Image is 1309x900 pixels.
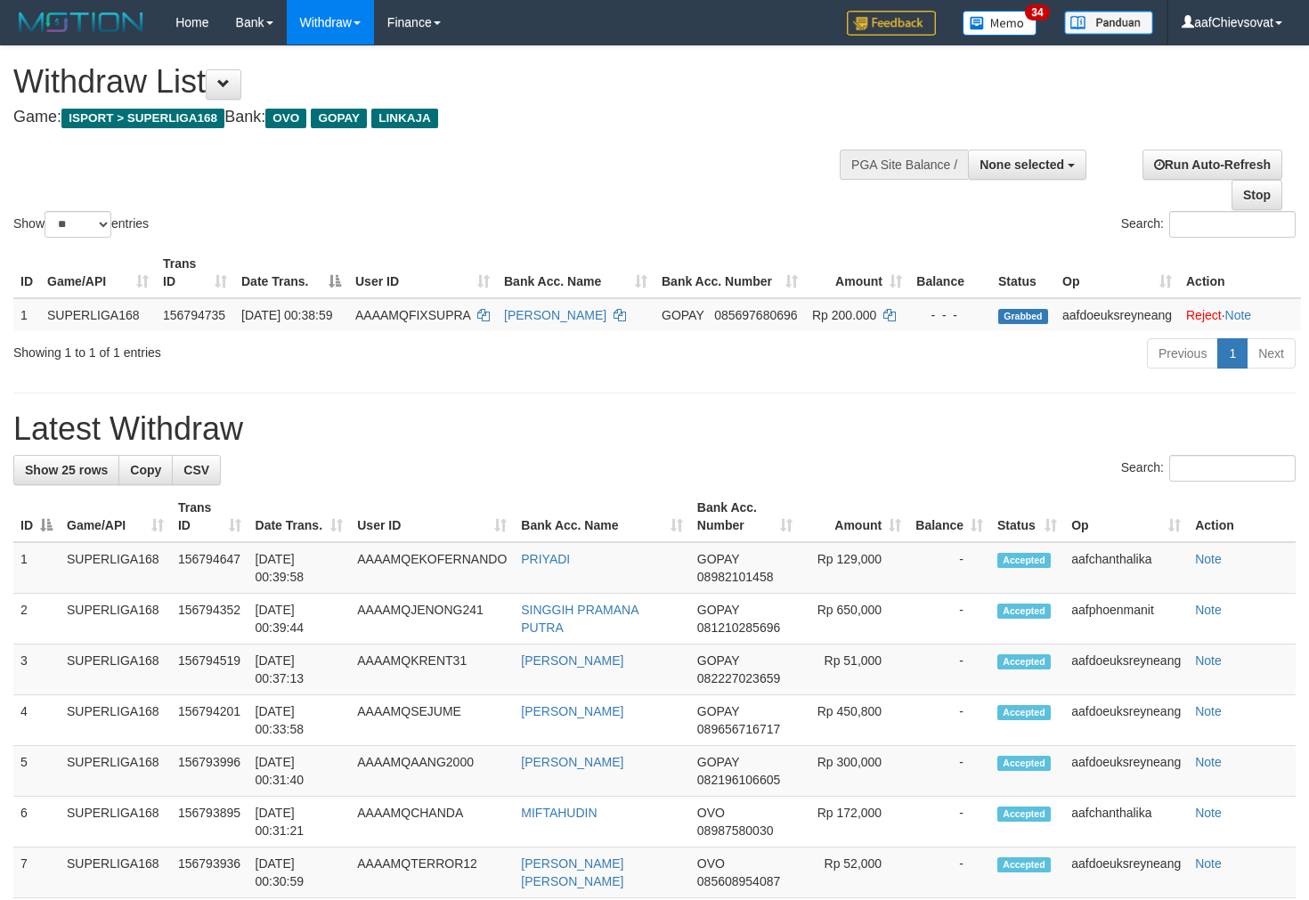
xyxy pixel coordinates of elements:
th: User ID: activate to sort column ascending [348,247,497,298]
td: aafdoeuksreyneang [1064,847,1188,898]
span: Copy 082227023659 to clipboard [697,671,780,685]
th: Action [1188,491,1296,542]
label: Show entries [13,211,149,238]
td: - [908,695,990,746]
td: AAAAMQEKOFERNANDO [350,542,514,594]
td: AAAAMQCHANDA [350,797,514,847]
td: - [908,847,990,898]
th: Game/API: activate to sort column ascending [60,491,171,542]
span: GOPAY [697,552,739,566]
td: 4 [13,695,60,746]
td: AAAAMQKRENT31 [350,645,514,695]
a: Previous [1147,338,1218,369]
a: Note [1195,653,1222,668]
td: AAAAMQAANG2000 [350,746,514,797]
td: aafchanthalika [1064,542,1188,594]
td: 156793996 [171,746,248,797]
span: Grabbed [998,309,1048,324]
td: aafchanthalika [1064,797,1188,847]
span: GOPAY [697,755,739,769]
span: 156794735 [163,308,225,322]
td: 156794519 [171,645,248,695]
span: GOPAY [697,653,739,668]
span: Copy 085608954087 to clipboard [697,874,780,888]
a: Reject [1186,308,1222,322]
th: Op: activate to sort column ascending [1055,247,1179,298]
td: aafdoeuksreyneang [1064,695,1188,746]
a: SINGGIH PRAMANA PUTRA [521,603,638,635]
td: aafdoeuksreyneang [1055,298,1179,331]
a: Run Auto-Refresh [1142,150,1282,180]
img: panduan.png [1064,11,1153,35]
h1: Withdraw List [13,64,855,100]
div: - - - [916,306,984,324]
td: SUPERLIGA168 [60,645,171,695]
th: Date Trans.: activate to sort column ascending [248,491,351,542]
a: CSV [172,455,221,485]
th: Trans ID: activate to sort column ascending [156,247,234,298]
td: SUPERLIGA168 [60,594,171,645]
span: Copy 081210285696 to clipboard [697,620,780,635]
a: Note [1195,806,1222,820]
span: Copy 082196106605 to clipboard [697,773,780,787]
span: Copy [130,463,161,477]
td: [DATE] 00:39:44 [248,594,351,645]
span: Show 25 rows [25,463,108,477]
td: Rp 129,000 [800,542,908,594]
span: 34 [1025,4,1049,20]
td: 1 [13,298,40,331]
td: SUPERLIGA168 [60,746,171,797]
th: Op: activate to sort column ascending [1064,491,1188,542]
a: Copy [118,455,173,485]
a: [PERSON_NAME] [521,755,623,769]
span: GOPAY [697,603,739,617]
span: CSV [183,463,209,477]
td: AAAAMQJENONG241 [350,594,514,645]
td: Rp 51,000 [800,645,908,695]
div: Showing 1 to 1 of 1 entries [13,336,533,361]
th: Bank Acc. Name: activate to sort column ascending [497,247,654,298]
span: Accepted [997,756,1051,771]
a: MIFTAHUDIN [521,806,597,820]
td: SUPERLIGA168 [60,797,171,847]
h4: Game: Bank: [13,109,855,126]
td: 1 [13,542,60,594]
th: Balance: activate to sort column ascending [908,491,990,542]
th: Action [1179,247,1301,298]
th: ID: activate to sort column descending [13,491,60,542]
td: 156794352 [171,594,248,645]
td: Rp 650,000 [800,594,908,645]
a: Note [1195,856,1222,871]
div: PGA Site Balance / [840,150,968,180]
span: GOPAY [697,704,739,718]
a: Note [1195,755,1222,769]
span: Copy 08987580030 to clipboard [697,823,774,838]
td: 6 [13,797,60,847]
td: 156793895 [171,797,248,847]
td: Rp 52,000 [800,847,908,898]
td: [DATE] 00:31:21 [248,797,351,847]
span: Accepted [997,807,1051,822]
td: 156793936 [171,847,248,898]
th: ID [13,247,40,298]
td: Rp 450,800 [800,695,908,746]
a: [PERSON_NAME] [521,653,623,668]
td: AAAAMQSEJUME [350,695,514,746]
span: LINKAJA [371,109,438,128]
label: Search: [1121,455,1296,482]
th: Trans ID: activate to sort column ascending [171,491,248,542]
td: SUPERLIGA168 [60,695,171,746]
span: AAAAMQFIXSUPRA [355,308,470,322]
td: SUPERLIGA168 [40,298,156,331]
th: Amount: activate to sort column ascending [800,491,908,542]
td: · [1179,298,1301,331]
span: Copy 085697680696 to clipboard [714,308,797,322]
th: Bank Acc. Number: activate to sort column ascending [690,491,800,542]
label: Search: [1121,211,1296,238]
td: [DATE] 00:33:58 [248,695,351,746]
td: AAAAMQTERROR12 [350,847,514,898]
td: 3 [13,645,60,695]
span: OVO [697,856,725,871]
input: Search: [1169,455,1296,482]
a: PRIYADI [521,552,570,566]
